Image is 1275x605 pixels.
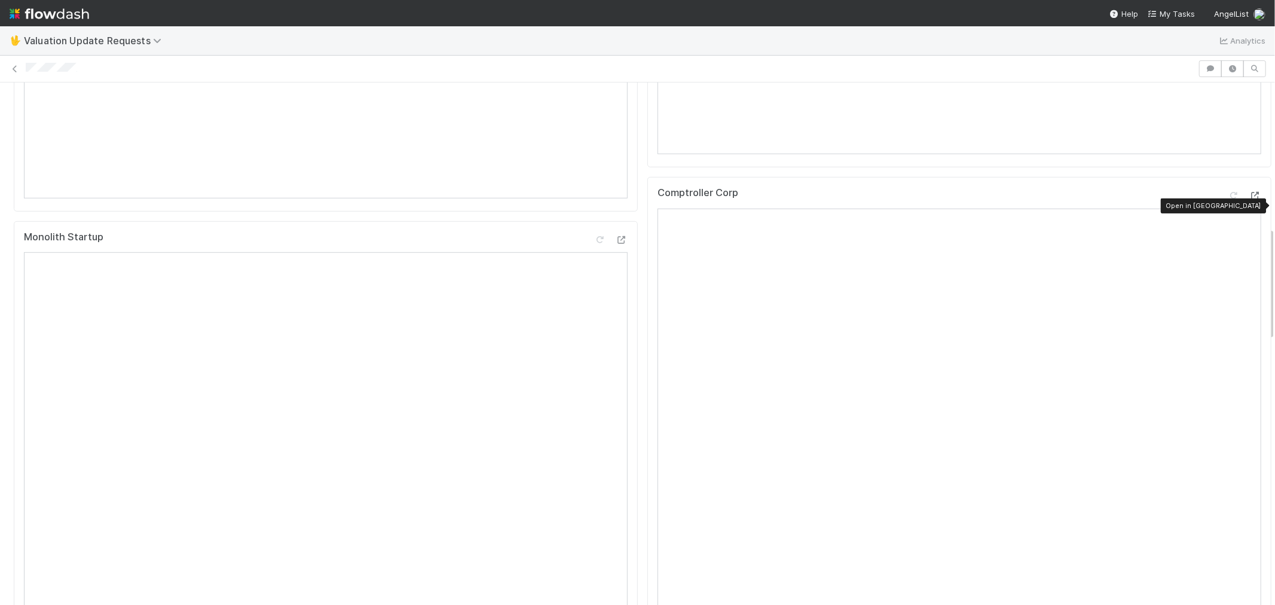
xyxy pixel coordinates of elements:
h5: Monolith Startup [24,231,103,243]
span: Valuation Update Requests [24,35,167,47]
div: Help [1109,8,1138,20]
img: avatar_0d9988fd-9a15-4cc7-ad96-88feab9e0fa9.png [1253,8,1265,20]
span: AngelList [1214,9,1249,19]
span: 🖖 [10,35,22,45]
a: My Tasks [1148,8,1195,20]
img: logo-inverted-e16ddd16eac7371096b0.svg [10,4,89,24]
span: My Tasks [1148,9,1195,19]
h5: Comptroller Corp [658,187,738,199]
a: Analytics [1218,33,1265,48]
